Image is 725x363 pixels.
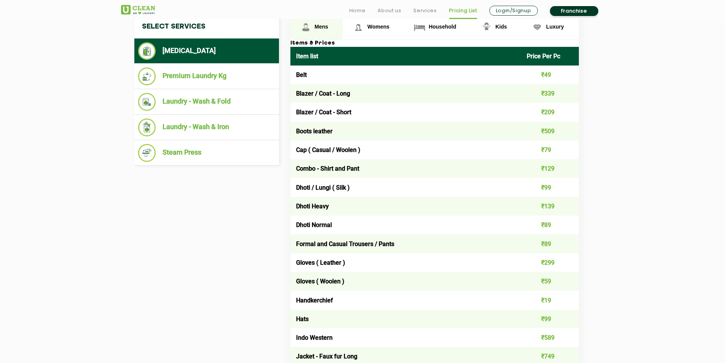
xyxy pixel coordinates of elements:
[290,272,521,291] td: Gloves ( Woolen )
[521,84,579,103] td: ₹339
[413,21,426,34] img: Household
[521,47,579,66] th: Price Per Pc
[521,178,579,197] td: ₹99
[290,234,521,253] td: Formal and Casual Trousers / Pants
[138,67,275,85] li: Premium Laundry Kg
[138,144,275,162] li: Steam Press
[521,328,579,347] td: ₹589
[521,234,579,253] td: ₹89
[496,24,507,30] span: Kids
[121,5,155,14] img: UClean Laundry and Dry Cleaning
[413,6,437,15] a: Services
[449,6,477,15] a: Pricing List
[290,103,521,122] td: Blazer / Coat - Short
[138,42,275,60] li: [MEDICAL_DATA]
[134,15,279,38] h4: Select Services
[290,197,521,216] td: Dhoti Heavy
[290,328,521,347] td: Indo Western
[521,197,579,216] td: ₹139
[378,6,401,15] a: About us
[138,93,275,111] li: Laundry - Wash & Fold
[349,6,366,15] a: Home
[429,24,456,30] span: Household
[290,310,521,328] td: Hats
[315,24,328,30] span: Mens
[290,66,521,84] td: Belt
[138,118,156,136] img: Laundry - Wash & Iron
[138,67,156,85] img: Premium Laundry Kg
[290,47,521,66] th: Item list
[521,103,579,122] td: ₹209
[521,216,579,234] td: ₹89
[352,21,365,34] img: Womens
[290,122,521,141] td: Boots leather
[290,141,521,159] td: Cap ( Casual / Woolen )
[290,291,521,309] td: Handkerchief
[290,84,521,103] td: Blazer / Coat - Long
[521,291,579,309] td: ₹19
[521,66,579,84] td: ₹49
[521,141,579,159] td: ₹79
[138,42,156,60] img: Dry Cleaning
[367,24,389,30] span: Womens
[531,21,544,34] img: Luxury
[521,253,579,272] td: ₹299
[290,159,521,178] td: Combo - Shirt and Pant
[290,253,521,272] td: Gloves ( Leather )
[480,21,493,34] img: Kids
[521,159,579,178] td: ₹129
[521,272,579,291] td: ₹59
[489,6,538,16] a: Login/Signup
[299,21,312,34] img: Mens
[138,93,156,111] img: Laundry - Wash & Fold
[138,118,275,136] li: Laundry - Wash & Iron
[550,6,598,16] a: Franchise
[521,310,579,328] td: ₹99
[290,178,521,197] td: Dhoti / Lungi ( Silk )
[290,216,521,234] td: Dhoti Normal
[546,24,564,30] span: Luxury
[138,144,156,162] img: Steam Press
[290,40,579,47] h3: Items & Prices
[521,122,579,141] td: ₹509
